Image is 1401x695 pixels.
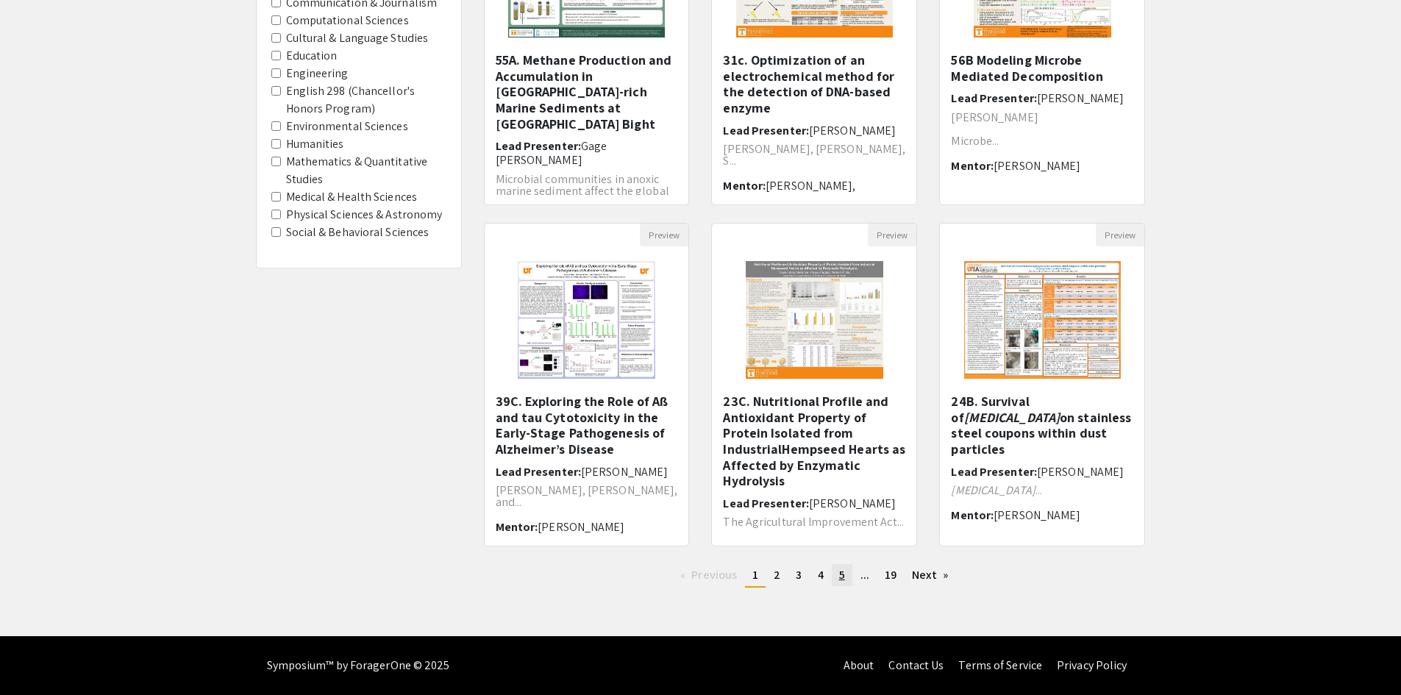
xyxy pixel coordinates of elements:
span: 4 [818,567,824,582]
span: [PERSON_NAME] [581,464,668,480]
label: Physical Sciences & Astronomy [286,206,443,224]
label: Engineering [286,65,349,82]
h6: Lead Presenter: [496,465,678,479]
span: 3 [796,567,802,582]
span: Mentor: [496,519,538,535]
div: Open Presentation <p>23C. Nutritional Profile and Antioxidant Property of Protein Isolated from I... [711,223,917,546]
h5: 31c. Optimization of an electrochemical method for the detection of DNA-based enzyme [723,52,905,115]
span: 19 [885,567,896,582]
label: Social & Behavioral Sciences [286,224,429,241]
h5: 24B. Survival of on stainless steel coupons within dust particles [951,393,1133,457]
img: <p>23C. Nutritional Profile and Antioxidant Property of Protein Isolated from Industrial</p><p>He... [731,246,898,393]
h5: 23C. Nutritional Profile and Antioxidant Property of Protein Isolated from IndustrialHempseed Hea... [723,393,905,489]
div: Open Presentation <p>39C. Exploring the Role of Aß and tau Cytotoxicity in the Early-Stage Pathog... [484,223,690,546]
p: ... [951,485,1133,496]
h6: Lead Presenter: [496,139,678,167]
label: Mathematics & Quantitative Studies [286,153,446,188]
div: Open Presentation <p>24B. <span style="color: rgb(0, 0, 0);">Survival of </span><em style="color:... [939,223,1145,546]
h6: Lead Presenter: [951,91,1133,105]
span: Mentor: [951,158,994,174]
span: [PERSON_NAME] [1037,464,1124,480]
span: [PERSON_NAME] [809,123,896,138]
span: [PERSON_NAME] [809,496,896,511]
div: Symposium™ by ForagerOne © 2025 [267,636,450,695]
span: [PERSON_NAME] [1037,90,1124,106]
button: Preview [1096,224,1144,246]
ul: Pagination [484,564,1146,588]
span: 1 [752,567,758,582]
button: Preview [868,224,916,246]
span: [PERSON_NAME] [994,158,1080,174]
a: Terms of Service [958,657,1042,673]
span: 2 [774,567,780,582]
span: Mentor: [951,507,994,523]
iframe: Chat [11,629,63,684]
a: Privacy Policy [1057,657,1127,673]
a: Next page [905,564,955,586]
h6: Lead Presenter: [723,124,905,138]
h5: 56B Modeling Microbe Mediated Decomposition [951,52,1133,84]
button: Preview [640,224,688,246]
label: Medical & Health Sciences [286,188,418,206]
h5: 39C. Exploring the Role of Aß and tau Cytotoxicity in the Early-Stage Pathogenesis of Alzheimer’s... [496,393,678,457]
label: Cultural & Language Studies [286,29,429,47]
span: Microbe... [951,133,999,149]
span: Previous [691,567,737,582]
span: [PERSON_NAME], [PERSON_NAME] [723,178,855,207]
img: <p>39C. Exploring the Role of Aß and tau Cytotoxicity in the Early-Stage Pathogenesis of Alzheime... [503,246,670,393]
span: ... [860,567,869,582]
span: [PERSON_NAME] [538,519,624,535]
a: Contact Us [888,657,944,673]
label: Computational Sciences [286,12,409,29]
p: The Agricultural Improvement Act... [723,516,905,528]
h6: Lead Presenter: [723,496,905,510]
span: [PERSON_NAME] [951,110,1038,125]
em: [MEDICAL_DATA] [964,409,1060,426]
p: [PERSON_NAME], [PERSON_NAME], S... [723,143,905,167]
label: English 298 (Chancellor's Honors Program) [286,82,446,118]
em: [MEDICAL_DATA] [951,482,1035,498]
span: Mentor: [723,178,766,193]
a: About [844,657,874,673]
span: [PERSON_NAME] [994,507,1080,523]
label: Education [286,47,338,65]
p: [PERSON_NAME], [PERSON_NAME], and... [496,485,678,508]
h6: Lead Presenter: [951,465,1133,479]
p: Microbial communities in anoxic marine sediment affect the global CH4 cycle via methanogenesis an... [496,174,678,221]
img: <p>24B. <span style="color: rgb(0, 0, 0);">Survival of </span><em style="color: rgb(0, 0, 0);">Li... [949,246,1136,393]
h5: 55A. Methane Production and Accumulation in [GEOGRAPHIC_DATA]-rich Marine Sediments at [GEOGRAPHI... [496,52,678,132]
label: Environmental Sciences [286,118,408,135]
label: Humanities [286,135,344,153]
span: 5 [839,567,845,582]
span: Gage [PERSON_NAME] [496,138,607,168]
